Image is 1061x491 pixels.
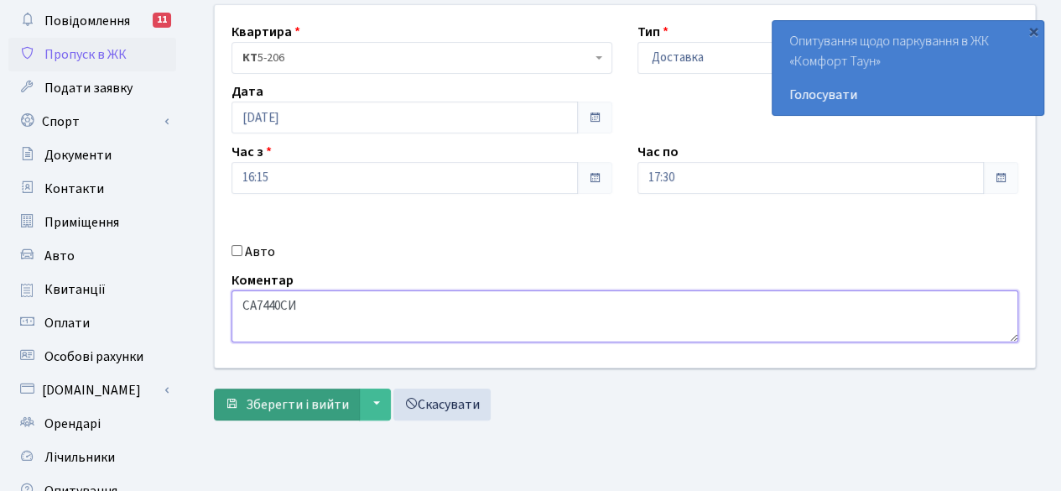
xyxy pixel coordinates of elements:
[44,146,112,165] span: Документи
[44,280,106,299] span: Квитанції
[246,395,349,414] span: Зберегти і вийти
[242,50,591,66] span: <b>КТ</b>&nbsp;&nbsp;&nbsp;&nbsp;5-206
[231,142,272,162] label: Час з
[8,306,176,340] a: Оплати
[44,314,90,332] span: Оплати
[44,213,119,232] span: Приміщення
[242,50,257,66] b: КТ
[44,45,127,64] span: Пропуск в ЖК
[8,340,176,373] a: Особові рахунки
[1025,23,1042,39] div: ×
[245,242,275,262] label: Авто
[789,85,1027,105] a: Голосувати
[8,441,176,474] a: Лічильники
[637,142,679,162] label: Час по
[8,38,176,71] a: Пропуск в ЖК
[8,71,176,105] a: Подати заявку
[637,22,668,42] label: Тип
[8,407,176,441] a: Орендарі
[8,273,176,306] a: Квитанції
[231,81,263,102] label: Дата
[44,79,133,97] span: Подати заявку
[772,21,1043,115] div: Опитування щодо паркування в ЖК «Комфорт Таун»
[8,105,176,138] a: Спорт
[8,4,176,38] a: Повідомлення11
[8,206,176,239] a: Приміщення
[44,12,130,30] span: Повідомлення
[44,180,104,198] span: Контакти
[44,247,75,265] span: Авто
[231,22,300,42] label: Квартира
[8,373,176,407] a: [DOMAIN_NAME]
[8,138,176,172] a: Документи
[44,448,115,467] span: Лічильники
[8,239,176,273] a: Авто
[44,415,101,433] span: Орендарі
[231,42,612,74] span: <b>КТ</b>&nbsp;&nbsp;&nbsp;&nbsp;5-206
[44,347,143,366] span: Особові рахунки
[153,13,171,28] div: 11
[231,270,294,290] label: Коментар
[8,172,176,206] a: Контакти
[393,389,491,420] a: Скасувати
[214,389,360,420] button: Зберегти і вийти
